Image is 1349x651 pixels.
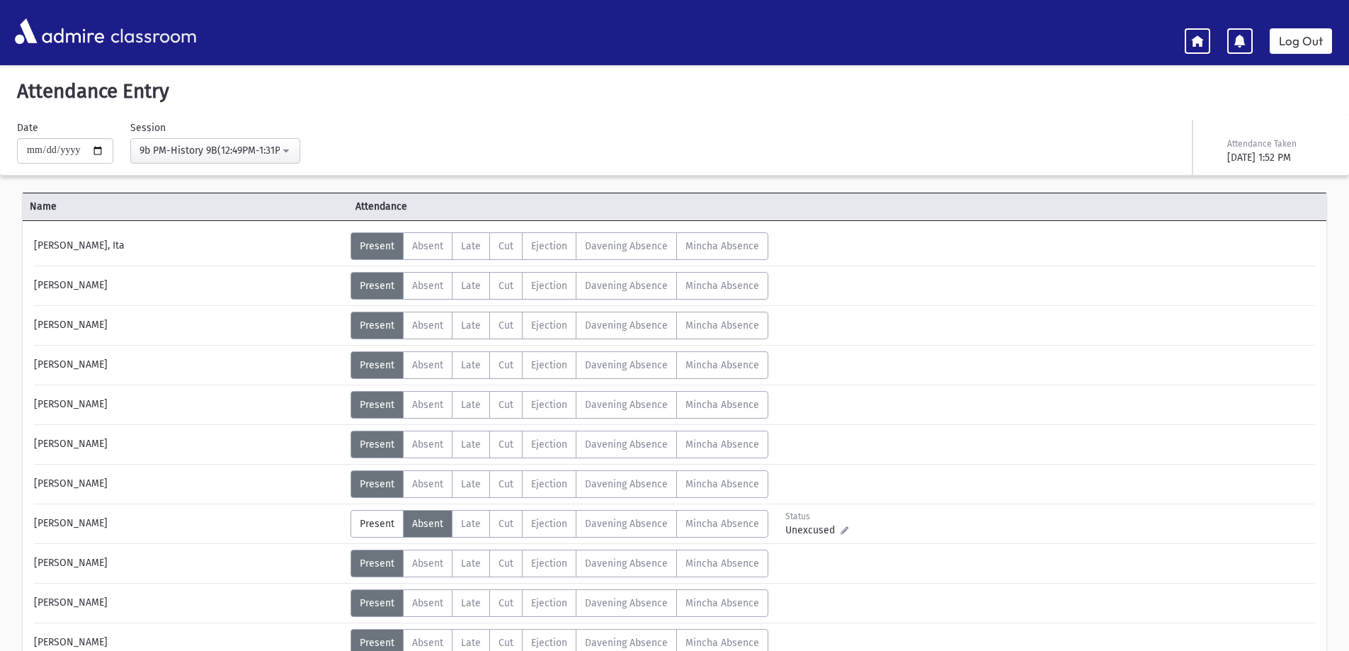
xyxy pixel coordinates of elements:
span: Absent [412,478,443,490]
h5: Attendance Entry [11,79,1338,103]
span: Present [360,319,394,332]
span: classroom [108,13,197,50]
span: Cut [499,240,513,252]
span: Late [461,319,481,332]
span: Mincha Absence [685,280,759,292]
div: AttTypes [351,312,768,339]
span: Cut [499,399,513,411]
span: Absent [412,557,443,570]
span: Ejection [531,240,567,252]
span: Cut [499,438,513,451]
span: Absent [412,438,443,451]
span: Present [360,518,394,530]
div: [PERSON_NAME] [27,510,351,538]
span: Cut [499,478,513,490]
span: Ejection [531,478,567,490]
span: Attendance [348,199,674,214]
span: Ejection [531,399,567,411]
span: Late [461,637,481,649]
span: Cut [499,359,513,371]
span: Absent [412,597,443,609]
span: Name [23,199,348,214]
div: AttTypes [351,232,768,260]
div: AttTypes [351,431,768,458]
span: Ejection [531,637,567,649]
span: Davening Absence [585,359,668,371]
span: Present [360,240,394,252]
div: [DATE] 1:52 PM [1227,150,1329,165]
span: Mincha Absence [685,438,759,451]
span: Cut [499,518,513,530]
div: [PERSON_NAME] [27,312,351,339]
span: Late [461,597,481,609]
div: [PERSON_NAME] [27,391,351,419]
span: Late [461,438,481,451]
span: Ejection [531,438,567,451]
span: Present [360,478,394,490]
span: Cut [499,637,513,649]
div: Status [785,510,848,523]
span: Cut [499,280,513,292]
span: Late [461,280,481,292]
span: Ejection [531,557,567,570]
span: Absent [412,399,443,411]
label: Date [17,120,38,135]
span: Ejection [531,359,567,371]
a: Log Out [1270,28,1332,54]
span: Mincha Absence [685,557,759,570]
span: Present [360,399,394,411]
img: AdmirePro [11,15,108,47]
span: Ejection [531,280,567,292]
div: [PERSON_NAME] [27,431,351,458]
span: Present [360,438,394,451]
span: Absent [412,280,443,292]
span: Unexcused [785,523,841,538]
div: AttTypes [351,391,768,419]
span: Present [360,597,394,609]
div: [PERSON_NAME] [27,589,351,617]
span: Absent [412,319,443,332]
span: Late [461,240,481,252]
span: Ejection [531,597,567,609]
div: AttTypes [351,589,768,617]
span: Absent [412,240,443,252]
span: Cut [499,319,513,332]
span: Mincha Absence [685,319,759,332]
div: [PERSON_NAME] [27,550,351,577]
div: AttTypes [351,510,768,538]
div: 9b PM-History 9B(12:49PM-1:31PM) [140,143,280,158]
span: Ejection [531,319,567,332]
div: Attendance Taken [1227,137,1329,150]
span: Present [360,557,394,570]
span: Present [360,280,394,292]
span: Late [461,399,481,411]
span: Davening Absence [585,557,668,570]
div: [PERSON_NAME] [27,470,351,498]
label: Session [130,120,166,135]
span: Davening Absence [585,438,668,451]
span: Davening Absence [585,240,668,252]
span: Davening Absence [585,518,668,530]
span: Mincha Absence [685,478,759,490]
span: Ejection [531,518,567,530]
span: Mincha Absence [685,240,759,252]
span: Cut [499,557,513,570]
span: Late [461,359,481,371]
span: Mincha Absence [685,399,759,411]
span: Late [461,557,481,570]
span: Mincha Absence [685,518,759,530]
span: Present [360,359,394,371]
span: Absent [412,637,443,649]
div: [PERSON_NAME] [27,272,351,300]
span: Present [360,637,394,649]
div: AttTypes [351,351,768,379]
span: Cut [499,597,513,609]
div: AttTypes [351,470,768,498]
span: Absent [412,518,443,530]
span: Mincha Absence [685,359,759,371]
div: AttTypes [351,272,768,300]
div: AttTypes [351,550,768,577]
span: Davening Absence [585,478,668,490]
div: [PERSON_NAME], Ita [27,232,351,260]
span: Late [461,518,481,530]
